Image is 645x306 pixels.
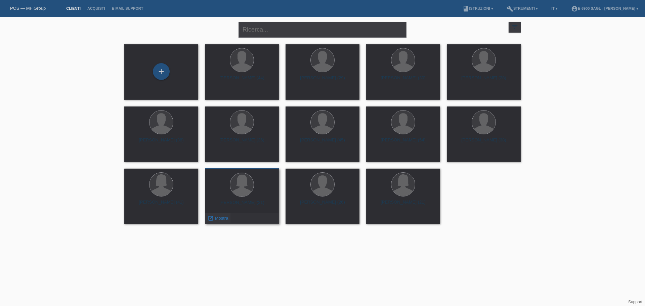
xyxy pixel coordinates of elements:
[291,75,354,86] div: [PERSON_NAME] (29)
[459,6,497,10] a: bookIstruzioni ▾
[130,200,193,210] div: [PERSON_NAME] (41)
[239,22,406,38] input: Ricerca...
[511,23,518,31] i: filter_list
[215,216,228,221] span: Mostra
[153,66,169,77] div: Registrare cliente
[452,75,515,86] div: [PERSON_NAME] (28)
[372,137,435,148] div: [PERSON_NAME] (54)
[452,137,515,148] div: [PERSON_NAME] (38)
[628,300,642,304] a: Support
[372,75,435,86] div: [PERSON_NAME] (30)
[571,5,578,12] i: account_circle
[208,215,214,221] i: launch
[568,6,642,10] a: account_circleE-6900 Sagl - [PERSON_NAME] ▾
[63,6,84,10] a: Clienti
[210,75,273,86] div: [PERSON_NAME] (44)
[291,137,354,148] div: [PERSON_NAME] (45)
[291,200,354,210] div: [PERSON_NAME] (26)
[548,6,561,10] a: IT ▾
[507,5,513,12] i: build
[109,6,147,10] a: E-mail Support
[208,216,228,221] a: launch Mostra
[130,137,193,148] div: [PERSON_NAME] (38)
[10,6,46,11] a: POS — MF Group
[210,137,273,148] div: [PERSON_NAME] (36)
[210,200,273,211] div: [PERSON_NAME] (31)
[372,200,435,210] div: [PERSON_NAME] (21)
[84,6,109,10] a: Acquisti
[503,6,541,10] a: buildStrumenti ▾
[463,5,469,12] i: book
